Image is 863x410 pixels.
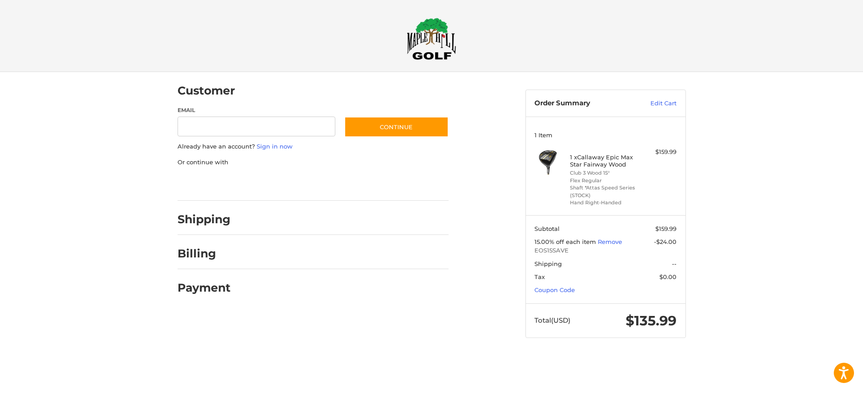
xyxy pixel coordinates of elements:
div: $159.99 [641,148,676,157]
h3: 1 Item [534,131,676,139]
span: -- [672,260,676,267]
span: EOS15SAVE [534,246,676,255]
a: Edit Cart [631,99,676,108]
span: $135.99 [626,312,676,329]
img: Maple Hill Golf [407,18,456,60]
span: $159.99 [655,225,676,232]
p: Or continue with [178,158,449,167]
p: Already have an account? [178,142,449,151]
h3: Order Summary [534,99,631,108]
span: Tax [534,273,545,280]
iframe: PayPal-paypal [174,176,242,192]
li: Shaft *Attas Speed Series (STOCK) [570,184,639,199]
li: Club 3 Wood 15° [570,169,639,177]
h2: Shipping [178,212,231,226]
iframe: PayPal-venmo [327,176,394,192]
button: Continue [344,117,449,137]
a: Sign in now [257,143,293,150]
span: 15.00% off each item [534,238,598,245]
h2: Customer [178,84,235,98]
li: Flex Regular [570,177,639,185]
h2: Payment [178,281,231,295]
a: Remove [598,238,622,245]
h4: 1 x Callaway Epic Max Star Fairway Wood [570,153,639,168]
iframe: PayPal-paylater [251,176,318,192]
span: Shipping [534,260,562,267]
li: Hand Right-Handed [570,199,639,207]
h2: Billing [178,247,230,261]
span: $0.00 [659,273,676,280]
span: Total (USD) [534,316,570,324]
span: -$24.00 [654,238,676,245]
label: Email [178,106,336,114]
span: Subtotal [534,225,560,232]
a: Coupon Code [534,286,575,293]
